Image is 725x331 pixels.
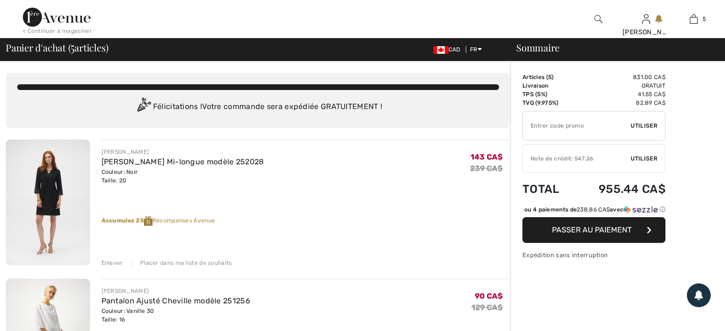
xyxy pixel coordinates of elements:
[594,13,602,25] img: recherche
[631,154,657,163] span: Utiliser
[524,205,665,214] div: ou 4 paiements de avec
[670,13,717,25] a: 5
[642,13,650,25] img: Mes infos
[522,99,573,107] td: TVQ (9.975%)
[433,46,449,54] img: Canadian Dollar
[522,205,665,217] div: ou 4 paiements de238.86 CA$avecSezzle Cliquez pour en savoir plus sur Sezzle
[505,43,719,52] div: Sommaire
[471,303,503,312] s: 129 CA$
[71,40,74,53] span: 5
[144,216,153,226] img: Reward-Logo.svg
[573,173,665,205] td: 955.44 CA$
[573,90,665,99] td: 41.55 CA$
[6,140,90,265] img: Robe Droite Mi-longue modèle 252028
[102,287,250,295] div: [PERSON_NAME]
[102,259,123,267] div: Enlever
[631,121,657,130] span: Utiliser
[577,206,610,213] span: 238.86 CA$
[132,259,232,267] div: Placer dans ma liste de souhaits
[102,307,250,324] div: Couleur: Vanille 30 Taille: 16
[102,148,264,156] div: [PERSON_NAME]
[102,168,264,185] div: Couleur: Noir Taille: 20
[470,152,503,161] span: 143 CA$
[102,296,250,305] a: Pantalon Ajusté Cheville modèle 251256
[573,73,665,81] td: 831.00 CA$
[23,8,91,27] img: 1ère Avenue
[623,27,669,37] div: [PERSON_NAME]
[573,99,665,107] td: 82.89 CA$
[475,291,503,301] span: 90 CA$
[548,74,551,80] span: 5
[522,173,573,205] td: Total
[523,111,631,140] input: Code promo
[522,251,665,260] div: Expédition sans interruption
[623,205,658,214] img: Sezzle
[470,46,482,53] span: FR
[552,225,632,234] span: Passer au paiement
[573,81,665,90] td: Gratuit
[102,216,511,226] div: Récompenses Avenue
[134,98,153,117] img: Congratulation2.svg
[433,46,464,53] span: CAD
[522,90,573,99] td: TPS (5%)
[690,13,698,25] img: Mon panier
[470,164,503,173] s: 239 CA$
[703,15,706,23] span: 5
[6,43,108,52] span: Panier d'achat ( articles)
[522,81,573,90] td: Livraison
[23,27,92,35] div: < Continuer à magasiner
[522,73,573,81] td: Articles ( )
[522,217,665,243] button: Passer au paiement
[642,14,650,23] a: Se connecter
[17,98,499,117] div: Félicitations ! Votre commande sera expédiée GRATUITEMENT !
[102,217,153,224] strong: Accumulez 25
[523,154,631,163] div: Note de crédit: 547.26
[102,157,264,166] a: [PERSON_NAME] Mi-longue modèle 252028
